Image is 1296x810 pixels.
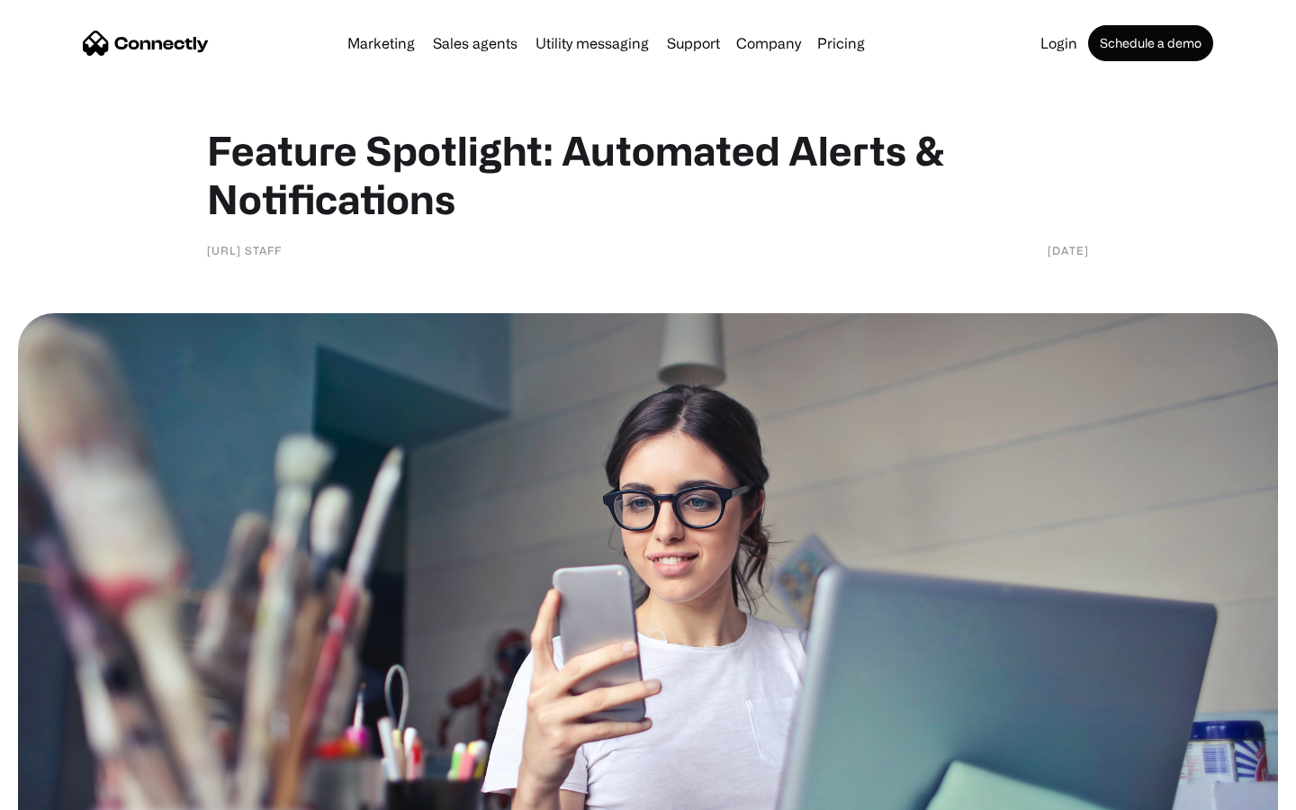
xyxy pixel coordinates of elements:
div: [DATE] [1048,241,1089,259]
a: Schedule a demo [1088,25,1213,61]
a: Login [1033,36,1084,50]
aside: Language selected: English [18,778,108,804]
a: Marketing [340,36,422,50]
h1: Feature Spotlight: Automated Alerts & Notifications [207,126,1089,223]
div: Company [736,31,801,56]
ul: Language list [36,778,108,804]
a: Sales agents [426,36,525,50]
a: Utility messaging [528,36,656,50]
a: Pricing [810,36,872,50]
a: Support [660,36,727,50]
div: [URL] staff [207,241,282,259]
